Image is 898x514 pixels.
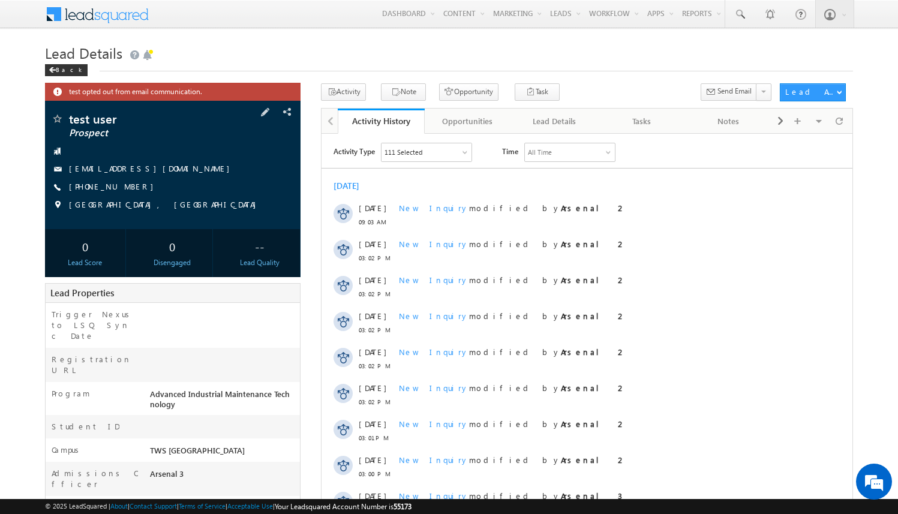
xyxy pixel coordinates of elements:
div: Lead Quality [223,257,297,268]
a: Activity History [338,109,425,134]
a: Back [45,64,94,74]
div: Lead Details [521,114,588,128]
span: 03:02 PM [37,263,73,273]
a: Tasks [599,109,686,134]
span: [DATE] [37,357,64,368]
a: Opportunities [425,109,512,134]
span: 55173 [394,502,412,511]
span: modified by [77,105,305,116]
span: New Inquiry [77,213,148,223]
strong: Arsenal 3 [239,393,301,403]
span: modified by [77,213,305,224]
span: modified by [77,249,305,260]
div: 0 [48,235,122,257]
span: [DATE] [37,249,64,260]
span: New Inquiry [77,105,148,115]
span: [DATE] [37,213,64,224]
div: [DATE] [12,47,51,58]
div: 0 [136,235,210,257]
span: test opted out from email communication. [69,86,264,96]
span: Your Leadsquared Account Number is [275,502,412,511]
div: 111 Selected [63,13,101,24]
div: Activity History [347,115,416,127]
strong: Arsenal 2 [239,285,305,295]
div: All Time [206,13,230,24]
span: Arsenal 3 [150,468,184,479]
span: 12:49 PM [37,407,73,417]
span: New Inquiry [77,357,148,367]
label: Admissions Officer [52,468,138,489]
div: Opportunities [434,114,501,128]
span: test user [69,113,227,125]
strong: Arsenal 2 [239,213,305,223]
a: Contact Support [130,502,177,510]
span: New Inquiry [77,177,148,187]
span: Time [181,9,197,27]
span: modified by [77,285,305,296]
a: Notes [686,109,773,134]
span: New Inquiry [77,321,148,331]
button: Activity [321,83,366,101]
span: 03:00 PM [37,335,73,345]
span: 09:03 AM [37,83,73,94]
span: Prospect [69,127,227,139]
div: Notes [695,114,762,128]
span: [DATE] [37,141,64,152]
div: -- [223,235,297,257]
strong: Arsenal 3 [239,357,301,367]
label: Campus [52,444,83,455]
a: About [110,502,128,510]
span: [DATE] [37,285,64,296]
span: New Inquiry [77,393,148,403]
div: Lead Actions [785,86,836,97]
button: Task [515,83,560,101]
span: [GEOGRAPHIC_DATA], [GEOGRAPHIC_DATA] [69,199,262,211]
div: Tasks [608,114,675,128]
div: Sales Activity,HS Visits,New Inquiry,Not in use,Email Bounced & 106 more.. [60,10,150,28]
span: © 2025 LeadSquared | | | | | [45,501,412,512]
span: New Inquiry [77,285,148,295]
div: TWS [GEOGRAPHIC_DATA] [147,444,299,461]
span: modified by [77,321,305,332]
span: Show More [239,432,303,456]
a: Terms of Service [179,502,226,510]
button: Lead Actions [780,83,846,101]
strong: Arsenal 2 [239,141,305,151]
span: Lead Properties [50,287,114,299]
span: [DATE] [37,393,64,404]
strong: Arsenal 2 [239,105,305,115]
label: Student ID [52,421,119,432]
span: modified by [77,69,305,80]
span: New Inquiry [77,249,148,259]
span: [DATE] [37,105,64,116]
span: New Inquiry [77,69,148,79]
label: Trigger Nexus to LSQ Sync Date [52,309,138,341]
span: [EMAIL_ADDRESS][DOMAIN_NAME] [69,163,236,175]
span: [DATE] [37,69,64,80]
span: modified by [77,141,305,152]
label: Program [52,388,90,399]
span: modified by [77,393,301,404]
span: modified by [77,357,301,368]
span: Activity Type [12,9,53,27]
a: Acceptable Use [227,502,273,510]
span: 03:01 PM [37,299,73,309]
span: 03:02 PM [37,227,73,238]
span: New Inquiry [77,141,148,151]
label: Registration URL [52,354,138,375]
span: Lead Details [45,43,122,62]
button: Send Email [701,83,757,101]
a: Lead Details [512,109,599,134]
strong: Arsenal 2 [239,321,305,331]
span: [DATE] [37,321,64,332]
span: 03:02 PM [37,155,73,166]
div: Lead Score [48,257,122,268]
span: 03:02 PM [37,191,73,202]
span: Send Email [717,86,752,97]
span: [DATE] [37,177,64,188]
strong: Arsenal 2 [239,177,305,187]
div: Advanced Industrial Maintenance Technology [147,388,299,415]
a: [PHONE_NUMBER] [69,181,160,191]
div: Disengaged [136,257,210,268]
strong: Arsenal 2 [239,69,305,79]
